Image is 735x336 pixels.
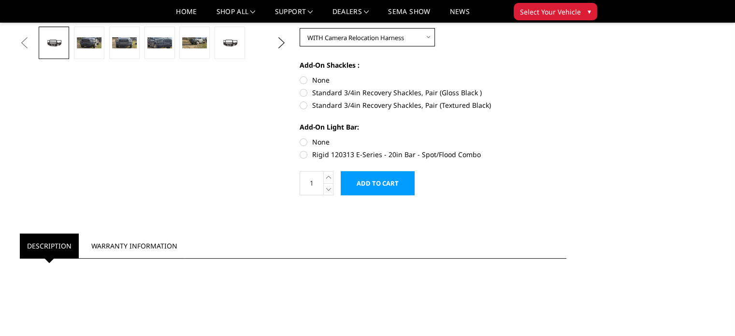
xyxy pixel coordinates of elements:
[216,8,256,22] a: shop all
[388,8,430,22] a: SEMA Show
[17,36,32,50] button: Previous
[274,36,288,50] button: Next
[275,8,313,22] a: Support
[332,8,369,22] a: Dealers
[84,234,185,258] a: Warranty Information
[300,60,566,70] label: Add-On Shackles :
[300,100,566,110] label: Standard 3/4in Recovery Shackles, Pair (Textured Black)
[300,149,566,160] label: Rigid 120313 E-Series - 20in Bar - Spot/Flood Combo
[217,37,242,48] img: 2019-2025 Ram 4500-5500 - FT Series - Extreme Front Bumper
[182,37,207,48] img: 2019-2025 Ram 4500-5500 - FT Series - Extreme Front Bumper
[687,290,735,336] iframe: Chat Widget
[20,234,79,258] a: Description
[112,37,137,48] img: 2019-2025 Ram 4500-5500 - FT Series - Extreme Front Bumper
[176,8,197,22] a: Home
[77,37,101,48] img: 2019-2025 Ram 4500-5500 - FT Series - Extreme Front Bumper
[588,6,591,16] span: ▾
[300,75,566,85] label: None
[147,37,172,48] img: 2019-2025 Ram 4500-5500 - FT Series - Extreme Front Bumper
[520,7,581,17] span: Select Your Vehicle
[341,171,415,195] input: Add to Cart
[449,8,469,22] a: News
[514,3,597,20] button: Select Your Vehicle
[300,122,566,132] label: Add-On Light Bar:
[300,137,566,147] label: None
[300,88,566,98] label: Standard 3/4in Recovery Shackles, Pair (Gloss Black )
